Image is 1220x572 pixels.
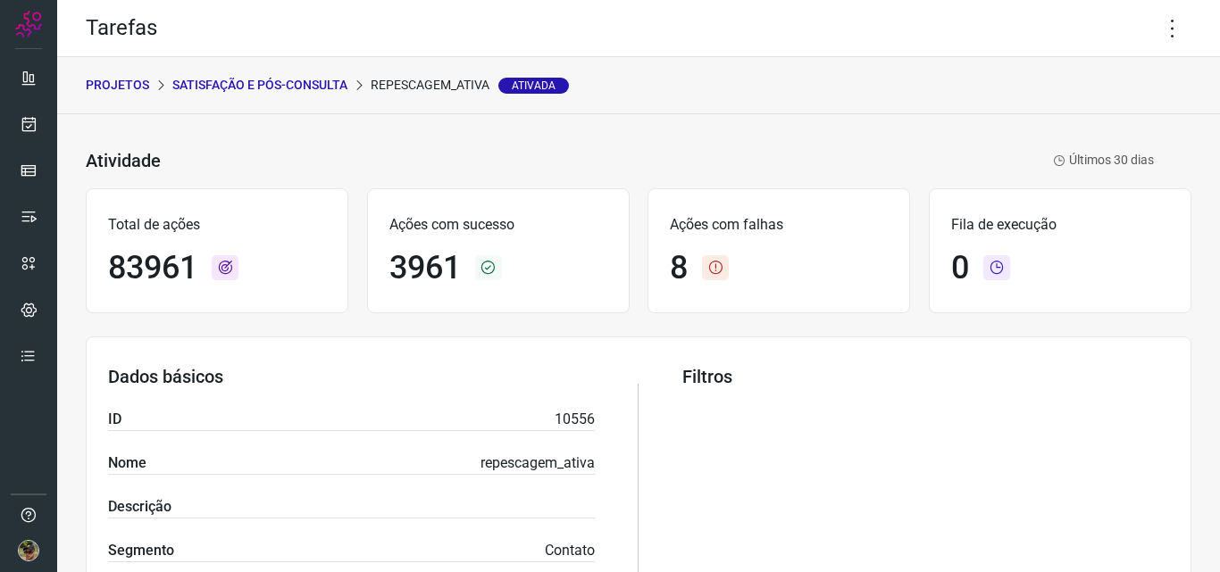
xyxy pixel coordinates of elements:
[172,76,347,95] p: Satisfação e Pós-Consulta
[108,540,174,561] label: Segmento
[545,540,595,561] p: Contato
[108,452,146,474] label: Nome
[389,249,461,287] h1: 3961
[670,249,688,287] h1: 8
[389,214,607,236] p: Ações com sucesso
[86,76,149,95] p: PROJETOS
[86,150,161,171] h3: Atividade
[682,366,1169,387] h3: Filtros
[670,214,888,236] p: Ações com falhas
[498,78,569,94] span: Ativada
[15,11,42,37] img: Logo
[18,540,39,561] img: 6adef898635591440a8308d58ed64fba.jpg
[480,452,595,474] p: repescagem_ativa
[108,409,121,430] label: ID
[108,366,595,387] h3: Dados básicos
[108,496,171,518] label: Descrição
[951,249,969,287] h1: 0
[951,214,1169,236] p: Fila de execução
[108,249,197,287] h1: 83961
[555,409,595,430] p: 10556
[86,15,157,41] h2: Tarefas
[371,76,569,95] p: repescagem_ativa
[1053,151,1154,170] p: Últimos 30 dias
[108,214,326,236] p: Total de ações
